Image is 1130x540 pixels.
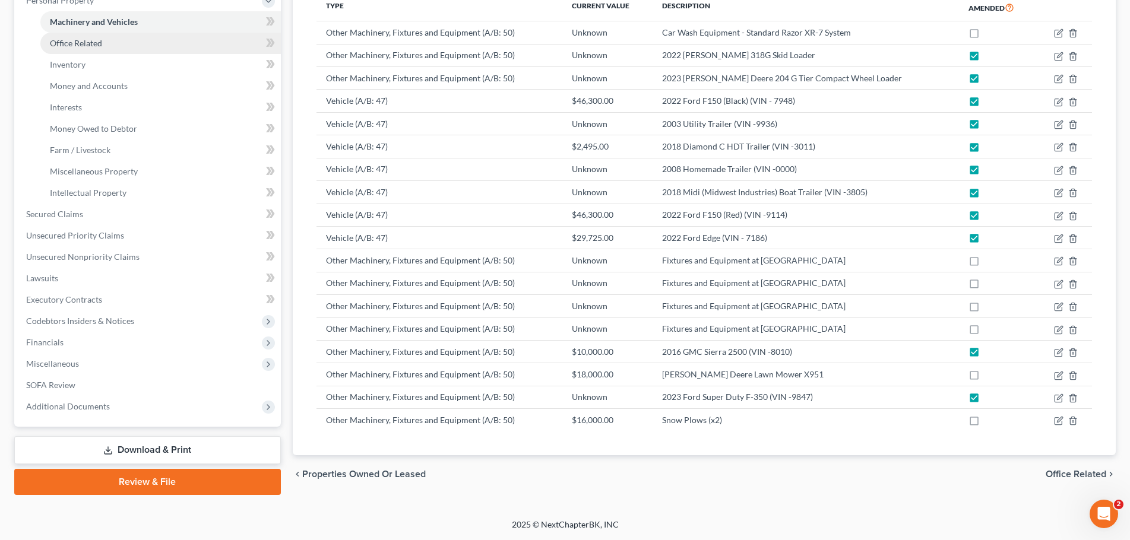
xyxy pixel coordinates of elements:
td: Other Machinery, Fixtures and Equipment (A/B: 50) [316,272,562,294]
div: 2025 © NextChapterBK, INC [227,519,904,540]
span: 2 [1114,500,1123,509]
span: Unsecured Priority Claims [26,230,124,240]
td: 2022 [PERSON_NAME] 318G Skid Loader [653,44,959,66]
iframe: Intercom live chat [1090,500,1118,528]
span: Interests [50,102,82,112]
button: Office Related chevron_right [1046,469,1116,479]
td: 2008 Homemade Trailer (VIN -0000) [653,158,959,180]
td: Other Machinery, Fixtures and Equipment (A/B: 50) [316,67,562,90]
td: 2023 Ford Super Duty F-350 (VIN -9847) [653,386,959,408]
td: 2018 Diamond C HDT Trailer (VIN -3011) [653,135,959,158]
td: 2022 Ford Edge (VIN - 7186) [653,226,959,249]
a: Miscellaneous Property [40,161,281,182]
td: Vehicle (A/B: 47) [316,204,562,226]
td: 2016 GMC Sierra 2500 (VIN -8010) [653,340,959,363]
span: Miscellaneous Property [50,166,138,176]
a: Review & File [14,469,281,495]
a: Inventory [40,54,281,75]
td: Vehicle (A/B: 47) [316,158,562,180]
span: Money and Accounts [50,81,128,91]
td: Unknown [562,181,653,204]
td: Other Machinery, Fixtures and Equipment (A/B: 50) [316,386,562,408]
td: Snow Plows (x2) [653,409,959,431]
a: Unsecured Nonpriority Claims [17,246,281,268]
td: Other Machinery, Fixtures and Equipment (A/B: 50) [316,409,562,431]
span: Additional Documents [26,401,110,411]
td: Vehicle (A/B: 47) [316,135,562,158]
td: Vehicle (A/B: 47) [316,112,562,135]
button: chevron_left Properties Owned or Leased [293,469,426,479]
td: 2023 [PERSON_NAME] Deere 204 G Tier Compact Wheel Loader [653,67,959,90]
span: Executory Contracts [26,294,102,304]
td: Unknown [562,272,653,294]
td: 2018 Midi (Midwest Industries) Boat Trailer (VIN -3805) [653,181,959,204]
span: Intellectual Property [50,188,126,198]
td: Unknown [562,67,653,90]
span: Codebtors Insiders & Notices [26,316,134,326]
a: Money and Accounts [40,75,281,97]
td: Vehicle (A/B: 47) [316,90,562,112]
span: Farm / Livestock [50,145,110,155]
td: $29,725.00 [562,226,653,249]
td: $16,000.00 [562,409,653,431]
a: Intellectual Property [40,182,281,204]
td: $18,000.00 [562,363,653,386]
td: $46,300.00 [562,90,653,112]
td: Unknown [562,158,653,180]
td: Other Machinery, Fixtures and Equipment (A/B: 50) [316,44,562,66]
td: 2003 Utility Trailer (VIN -9936) [653,112,959,135]
td: $10,000.00 [562,340,653,363]
a: Download & Print [14,436,281,464]
td: Other Machinery, Fixtures and Equipment (A/B: 50) [316,363,562,386]
td: Unknown [562,44,653,66]
a: Lawsuits [17,268,281,289]
td: Unknown [562,317,653,340]
a: Office Related [40,33,281,54]
td: $2,495.00 [562,135,653,158]
td: Vehicle (A/B: 47) [316,181,562,204]
a: Unsecured Priority Claims [17,225,281,246]
i: chevron_left [293,469,302,479]
td: Other Machinery, Fixtures and Equipment (A/B: 50) [316,21,562,44]
td: $46,300.00 [562,204,653,226]
td: Other Machinery, Fixtures and Equipment (A/B: 50) [316,317,562,340]
span: Properties Owned or Leased [302,469,426,479]
td: Other Machinery, Fixtures and Equipment (A/B: 50) [316,249,562,272]
td: Other Machinery, Fixtures and Equipment (A/B: 50) [316,340,562,363]
span: Machinery and Vehicles [50,17,138,27]
td: Unknown [562,386,653,408]
span: Inventory [50,59,86,69]
td: Other Machinery, Fixtures and Equipment (A/B: 50) [316,295,562,317]
i: chevron_right [1106,469,1116,479]
span: Secured Claims [26,209,83,219]
td: Car Wash Equipment - Standard Razor XR-7 System [653,21,959,44]
td: Fixtures and Equipment at [GEOGRAPHIC_DATA] [653,317,959,340]
td: Fixtures and Equipment at [GEOGRAPHIC_DATA] [653,272,959,294]
span: SOFA Review [26,380,75,390]
a: Secured Claims [17,204,281,225]
td: Unknown [562,295,653,317]
td: 2022 Ford F150 (Black) (VIN - 7948) [653,90,959,112]
td: Unknown [562,249,653,272]
td: Fixtures and Equipment at [GEOGRAPHIC_DATA] [653,249,959,272]
a: Executory Contracts [17,289,281,310]
span: Unsecured Nonpriority Claims [26,252,140,262]
a: Interests [40,97,281,118]
a: Machinery and Vehicles [40,11,281,33]
td: [PERSON_NAME] Deere Lawn Mower X951 [653,363,959,386]
a: Money Owed to Debtor [40,118,281,139]
span: Office Related [1046,469,1106,479]
span: Money Owed to Debtor [50,123,137,134]
td: Unknown [562,112,653,135]
a: Farm / Livestock [40,139,281,161]
td: 2022 Ford F150 (Red) (VIN -9114) [653,204,959,226]
a: SOFA Review [17,374,281,396]
td: Fixtures and Equipment at [GEOGRAPHIC_DATA] [653,295,959,317]
span: Financials [26,337,64,347]
span: Lawsuits [26,273,58,283]
span: Office Related [50,38,102,48]
td: Vehicle (A/B: 47) [316,226,562,249]
td: Unknown [562,21,653,44]
span: Miscellaneous [26,358,79,369]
